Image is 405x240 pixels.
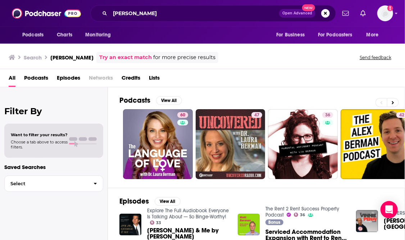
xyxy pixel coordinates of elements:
[377,5,393,21] img: User Profile
[156,221,161,225] span: 33
[302,4,315,11] span: New
[322,112,333,118] a: 36
[358,7,369,19] a: Show notifications dropdown
[147,227,229,240] span: [PERSON_NAME] & Me by [PERSON_NAME]
[11,132,68,137] span: Want to filter your results?
[147,208,229,220] a: Explore The Full Audiobook Everyone Is Talking About — So Binge-Worthy!
[294,213,305,217] a: 36
[4,175,103,192] button: Select
[268,220,280,225] span: Bonus
[367,30,379,40] span: More
[123,109,193,179] a: 60
[399,112,404,119] span: 42
[119,197,181,206] a: EpisodesView All
[52,28,77,42] a: Charts
[340,7,352,19] a: Show notifications dropdown
[99,53,152,62] a: Try an exact match
[110,8,279,19] input: Search podcasts, credits, & more...
[238,214,260,236] img: Serviced Accommodation Expansion with Rent to Rent Rockstar Matt Berman
[90,5,336,22] div: Search podcasts, credits, & more...
[24,54,42,61] h3: Search
[325,112,330,119] span: 36
[57,30,72,40] span: Charts
[85,30,111,40] span: Monitoring
[149,72,160,87] a: Lists
[276,30,305,40] span: For Business
[387,5,393,11] svg: Add a profile image
[318,30,352,40] span: For Podcasters
[265,206,339,218] a: The Rent 2 Rent Success Property Podcast
[377,5,393,21] span: Logged in as WE_Broadcast
[268,109,338,179] a: 36
[180,112,185,119] span: 60
[156,96,182,105] button: View All
[122,72,140,87] a: Credits
[119,96,150,105] h2: Podcasts
[119,214,141,236] img: JFK Jr., George & Me by Matt Berman
[147,227,229,240] a: JFK Jr., George & Me by Matt Berman
[377,5,393,21] button: Show profile menu
[271,28,314,42] button: open menu
[361,28,388,42] button: open menu
[89,72,113,87] span: Networks
[153,53,215,62] span: for more precise results
[150,221,161,225] a: 33
[9,72,15,87] a: All
[282,12,312,15] span: Open Advanced
[251,112,262,118] a: 47
[155,197,181,206] button: View All
[50,54,94,61] h3: [PERSON_NAME]
[358,54,393,61] button: Send feedback
[381,201,398,218] div: Open Intercom Messenger
[5,181,88,186] span: Select
[11,139,68,150] span: Choose a tab above to access filters.
[57,72,80,87] a: Episodes
[254,112,259,119] span: 47
[22,30,44,40] span: Podcasts
[4,164,103,170] p: Saved Searches
[24,72,48,87] a: Podcasts
[119,96,182,105] a: PodcastsView All
[17,28,53,42] button: open menu
[356,210,378,232] img: MATT BERMAN: From Branford to Beverly Hills
[300,213,305,217] span: 36
[313,28,363,42] button: open menu
[80,28,120,42] button: open menu
[196,109,265,179] a: 47
[119,197,149,206] h2: Episodes
[279,9,315,18] button: Open AdvancedNew
[177,112,188,118] a: 60
[4,106,103,116] h2: Filter By
[12,6,81,20] img: Podchaser - Follow, Share and Rate Podcasts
